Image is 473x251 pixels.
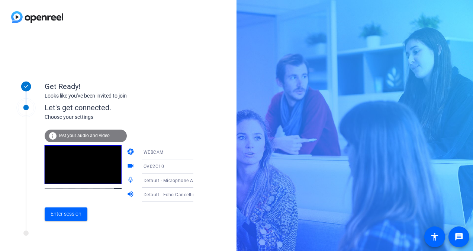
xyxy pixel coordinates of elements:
span: Default - Echo Cancelling Speakerphone (4- Jabra SPEAK 510 USB) (0b0e:0422) [144,191,318,197]
mat-icon: accessibility [430,232,439,241]
mat-icon: camera [127,148,136,157]
span: OV02C10 [144,164,164,169]
mat-icon: volume_up [127,190,136,199]
mat-icon: videocam [127,162,136,171]
mat-icon: message [454,232,463,241]
span: WEBCAM [144,150,164,155]
mat-icon: mic_none [127,176,136,185]
mat-icon: info [48,131,57,140]
div: Let's get connected. [45,102,209,113]
div: Get Ready! [45,81,193,92]
span: Test your audio and video [58,133,110,138]
div: Choose your settings [45,113,209,121]
button: Enter session [45,207,87,221]
span: Default - Microphone Array (2- Realtek(R) Audio) [144,177,248,183]
div: Looks like you've been invited to join [45,92,193,100]
span: Enter session [51,210,81,218]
